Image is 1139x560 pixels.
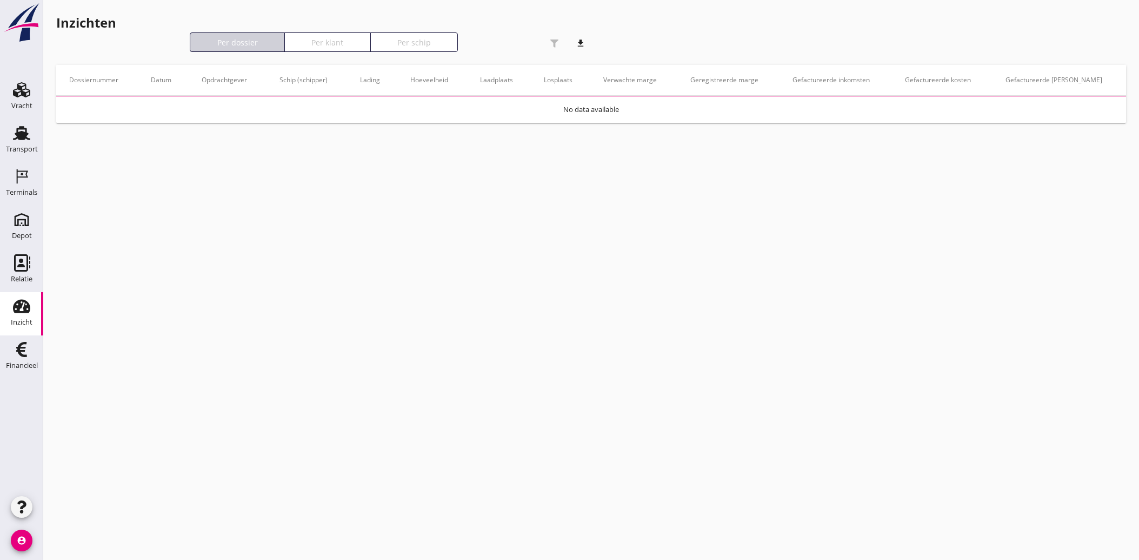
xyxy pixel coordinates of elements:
[56,97,1126,123] td: No data available
[892,65,992,95] th: Gefactureerde kosten: Not sorted.
[12,232,32,239] div: Depot
[6,189,37,196] div: Terminals
[780,65,892,95] th: Gefactureerde inkomsten: Not sorted.
[189,65,267,95] th: Opdrachtgever: Not sorted.
[677,65,780,95] th: Geregistreerde marge: Not sorted.
[2,3,41,43] img: logo-small.a267ee39.svg
[993,65,1126,95] th: Gefactureerde marge: Not sorted.
[267,65,347,95] th: Schip (schipper): Not sorted.
[6,362,38,369] div: Financieel
[56,13,591,32] h1: Inzichten
[531,65,590,95] th: Losplaats: Not sorted.
[11,530,32,551] i: account_circle
[6,146,38,153] div: Transport
[467,65,531,95] th: Laadplaats: Not sorted.
[590,65,677,95] th: Verwachte marge: Not sorted.
[11,102,32,109] div: Vracht
[570,32,591,54] i: download
[56,65,138,95] th: Dossiernummer: Not sorted.
[397,65,467,95] th: Hoeveelheid: Not sorted.
[11,319,32,326] div: Inzicht
[11,275,32,282] div: Relatie
[347,65,397,95] th: Lading: Not sorted.
[138,65,189,95] th: Datum: Not sorted.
